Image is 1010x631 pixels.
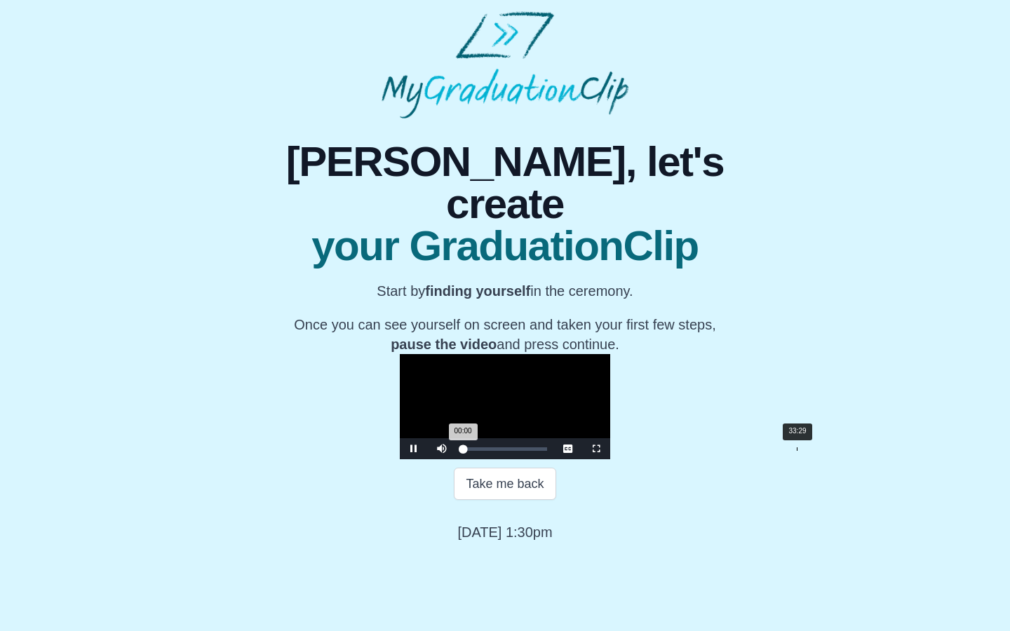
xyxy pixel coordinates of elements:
[252,225,757,267] span: your GraduationClip
[582,438,610,459] button: Fullscreen
[554,438,582,459] button: Captions
[400,354,610,459] div: Video Player
[463,447,547,451] div: Progress Bar
[382,11,628,118] img: MyGraduationClip
[252,315,757,354] p: Once you can see yourself on screen and taken your first few steps, and press continue.
[425,283,530,299] b: finding yourself
[252,141,757,225] span: [PERSON_NAME], let's create
[454,468,555,500] button: Take me back
[457,522,552,542] p: [DATE] 1:30pm
[252,281,757,301] p: Start by in the ceremony.
[428,438,456,459] button: Mute
[400,438,428,459] button: Pause
[391,337,497,352] b: pause the video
